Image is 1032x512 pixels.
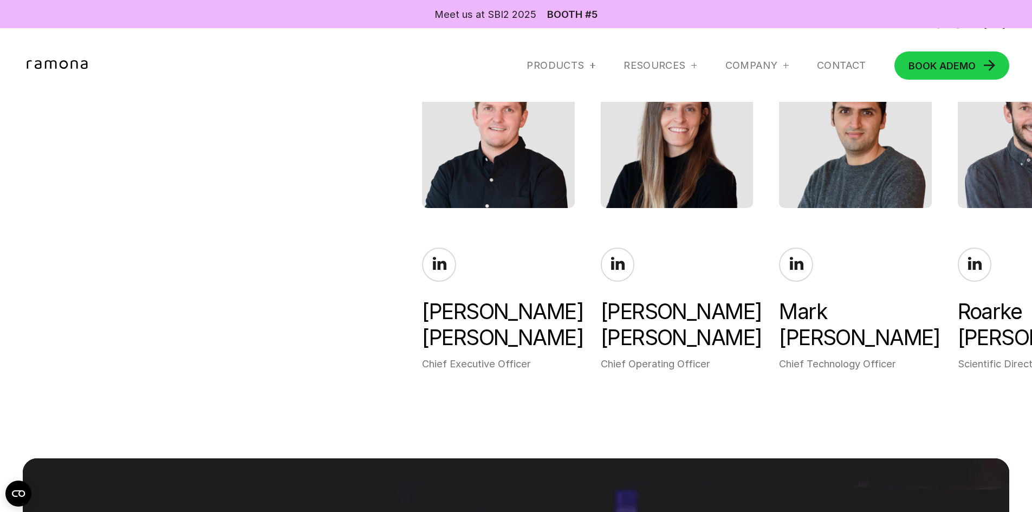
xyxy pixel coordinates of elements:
[527,59,584,72] div: Products
[23,60,96,71] a: home
[779,299,931,351] div: Mark
[817,59,866,72] a: Contact
[725,59,789,72] div: Company
[624,59,685,72] div: RESOURCES
[422,325,574,351] span: [PERSON_NAME]
[894,51,1010,80] a: BOOK ADEMO
[422,299,574,351] div: [PERSON_NAME]
[601,299,753,351] div: [PERSON_NAME]
[725,59,778,72] div: Company
[23,56,256,103] h1: Our team
[908,60,946,72] span: BOOK A
[624,59,697,72] div: RESOURCES
[547,9,598,19] a: Booth #5
[5,481,31,507] button: Open CMP widget
[779,325,931,351] span: [PERSON_NAME]
[527,59,595,72] div: Products
[601,357,753,371] div: Chief Operating Officer
[601,325,753,351] span: [PERSON_NAME]
[434,7,536,21] div: Meet us at SBI2 2025
[422,357,574,371] div: Chief Executive Officer
[908,61,976,70] div: DEMO
[779,357,931,371] div: Chief Technology Officer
